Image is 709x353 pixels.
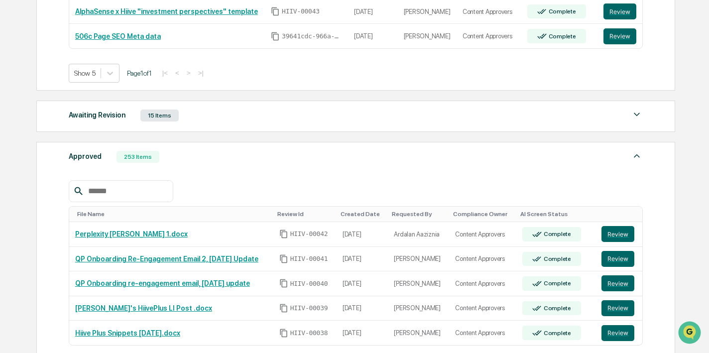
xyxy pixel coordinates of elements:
a: QP Onboarding Re-Engagement Email 2, [DATE] Update [75,255,258,263]
span: HIIV-00041 [290,255,328,263]
a: Powered byPylon [70,168,120,176]
button: > [184,69,194,77]
div: Complete [542,305,571,312]
td: Ardalan Aaziznia [388,222,449,247]
a: Review [601,300,636,316]
div: Complete [542,231,571,237]
div: Awaiting Revision [69,109,125,121]
span: Preclearance [20,125,64,135]
td: [DATE] [337,321,388,345]
div: Complete [547,8,576,15]
a: Perplexity [PERSON_NAME] 1.docx [75,230,188,238]
span: Data Lookup [20,144,63,154]
a: 506c Page SEO Meta data [75,32,161,40]
a: Review [601,325,636,341]
div: Approved [69,150,102,163]
td: [PERSON_NAME] [388,247,449,272]
button: >| [195,69,207,77]
a: Review [603,28,637,44]
button: Review [601,251,634,267]
td: Content Approvers [449,222,516,247]
a: [PERSON_NAME]'s HiivePlus LI Post .docx [75,304,212,312]
td: [DATE] [337,222,388,247]
div: Complete [547,33,576,40]
td: [PERSON_NAME] [398,24,457,48]
span: HIIV-00043 [282,7,320,15]
button: |< [159,69,171,77]
div: Toggle SortBy [392,211,445,218]
span: Copy Id [279,329,288,338]
a: QP Onboarding re-engagement email, [DATE] update [75,279,250,287]
a: 🗄️Attestations [68,121,127,139]
div: 🗄️ [72,126,80,134]
img: 1746055101610-c473b297-6a78-478c-a979-82029cc54cd1 [10,76,28,94]
div: Start new chat [34,76,163,86]
div: 🖐️ [10,126,18,134]
span: Copy Id [279,279,288,288]
div: Complete [542,330,571,337]
button: Review [601,325,634,341]
td: [DATE] [337,271,388,296]
button: < [172,69,182,77]
span: Copy Id [271,32,280,41]
span: HIIV-00039 [290,304,328,312]
span: 39641cdc-966a-4e65-879f-2a6a777944d8 [282,32,342,40]
a: Review [601,251,636,267]
a: Hiive Plus Snippets [DATE].docx [75,329,180,337]
div: Complete [542,280,571,287]
span: Copy Id [279,254,288,263]
a: Review [601,226,636,242]
button: Start new chat [169,79,181,91]
span: HIIV-00038 [290,329,328,337]
p: How can we help? [10,21,181,37]
td: [DATE] [337,247,388,272]
div: Toggle SortBy [453,211,512,218]
div: Toggle SortBy [341,211,384,218]
button: Review [601,300,634,316]
img: caret [631,150,643,162]
a: 🖐️Preclearance [6,121,68,139]
div: 253 Items [117,151,159,163]
div: Toggle SortBy [277,211,333,218]
span: Attestations [82,125,123,135]
span: Page 1 of 1 [127,69,152,77]
div: Complete [542,255,571,262]
img: caret [631,109,643,120]
div: 15 Items [140,110,179,121]
span: Copy Id [271,7,280,16]
div: Toggle SortBy [77,211,269,218]
button: Review [601,275,634,291]
div: Toggle SortBy [603,211,638,218]
td: [DATE] [348,24,398,48]
a: AlphaSense x Hiive "investment perspectives" template [75,7,258,15]
span: HIIV-00042 [290,230,328,238]
iframe: Open customer support [677,320,704,347]
td: [PERSON_NAME] [388,321,449,345]
td: [PERSON_NAME] [388,271,449,296]
div: Toggle SortBy [520,211,591,218]
a: Review [601,275,636,291]
td: Content Approvers [457,24,521,48]
div: 🔎 [10,145,18,153]
button: Review [601,226,634,242]
td: Content Approvers [449,247,516,272]
td: [DATE] [337,296,388,321]
span: Copy Id [279,304,288,313]
div: We're available if you need us! [34,86,126,94]
span: Pylon [99,169,120,176]
span: Copy Id [279,230,288,238]
td: Content Approvers [449,321,516,345]
span: HIIV-00040 [290,280,328,288]
button: Review [603,28,636,44]
td: [PERSON_NAME] [388,296,449,321]
button: Review [603,3,636,19]
td: Content Approvers [449,271,516,296]
td: Content Approvers [449,296,516,321]
a: Review [603,3,637,19]
a: 🔎Data Lookup [6,140,67,158]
